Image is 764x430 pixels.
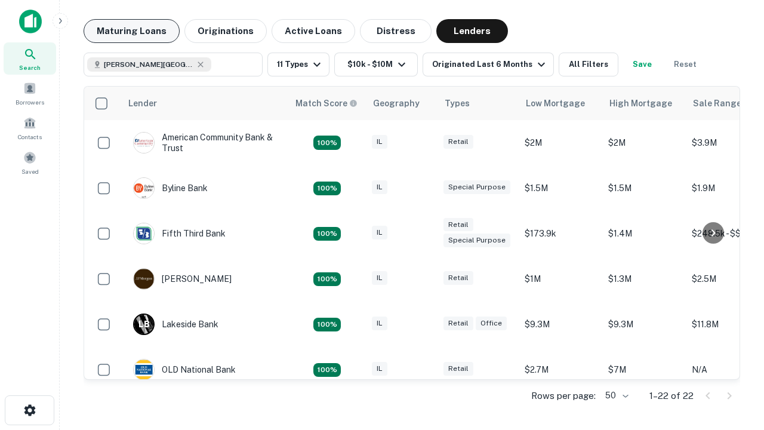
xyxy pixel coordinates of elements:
[134,223,154,244] img: picture
[267,53,329,76] button: 11 Types
[313,227,341,241] div: Matching Properties: 2, hasApolloMatch: undefined
[445,96,470,110] div: Types
[372,271,387,285] div: IL
[4,112,56,144] a: Contacts
[313,136,341,150] div: Matching Properties: 2, hasApolloMatch: undefined
[693,96,741,110] div: Sale Range
[134,269,154,289] img: picture
[184,19,267,43] button: Originations
[295,97,355,110] h6: Match Score
[519,87,602,120] th: Low Mortgage
[313,182,341,196] div: Matching Properties: 2, hasApolloMatch: undefined
[602,256,686,302] td: $1.3M
[438,87,519,120] th: Types
[443,135,473,149] div: Retail
[104,59,193,70] span: [PERSON_NAME][GEOGRAPHIC_DATA], [GEOGRAPHIC_DATA]
[602,87,686,120] th: High Mortgage
[519,211,602,256] td: $173.9k
[366,87,438,120] th: Geography
[4,77,56,109] a: Borrowers
[134,360,154,380] img: picture
[133,132,276,153] div: American Community Bank & Trust
[443,234,510,247] div: Special Purpose
[19,63,41,72] span: Search
[19,10,42,33] img: capitalize-icon.png
[519,165,602,211] td: $1.5M
[423,53,554,76] button: Originated Last 6 Months
[133,223,226,244] div: Fifth Third Bank
[313,272,341,287] div: Matching Properties: 2, hasApolloMatch: undefined
[436,19,508,43] button: Lenders
[531,389,596,403] p: Rows per page:
[443,317,473,330] div: Retail
[443,271,473,285] div: Retail
[519,302,602,347] td: $9.3M
[133,314,218,335] div: Lakeside Bank
[4,146,56,179] a: Saved
[526,96,585,110] div: Low Mortgage
[372,180,387,194] div: IL
[334,53,418,76] button: $10k - $10M
[128,96,157,110] div: Lender
[704,296,764,354] iframe: Chat Widget
[609,96,672,110] div: High Mortgage
[602,347,686,392] td: $7M
[4,42,56,75] a: Search
[519,347,602,392] td: $2.7M
[432,57,549,72] div: Originated Last 6 Months
[623,53,661,76] button: Save your search to get updates of matches that match your search criteria.
[18,132,42,142] span: Contacts
[476,317,507,330] div: Office
[372,317,387,330] div: IL
[602,302,686,347] td: $9.3M
[133,268,232,290] div: [PERSON_NAME]
[134,178,154,198] img: picture
[519,256,602,302] td: $1M
[295,97,358,110] div: Capitalize uses an advanced AI algorithm to match your search with the best lender. The match sco...
[666,53,704,76] button: Reset
[519,120,602,165] td: $2M
[602,211,686,256] td: $1.4M
[602,120,686,165] td: $2M
[121,87,288,120] th: Lender
[360,19,432,43] button: Distress
[602,165,686,211] td: $1.5M
[313,363,341,377] div: Matching Properties: 2, hasApolloMatch: undefined
[84,19,180,43] button: Maturing Loans
[133,359,236,380] div: OLD National Bank
[133,177,208,199] div: Byline Bank
[313,318,341,332] div: Matching Properties: 3, hasApolloMatch: undefined
[443,180,510,194] div: Special Purpose
[288,87,366,120] th: Capitalize uses an advanced AI algorithm to match your search with the best lender. The match sco...
[21,167,39,176] span: Saved
[559,53,618,76] button: All Filters
[443,362,473,376] div: Retail
[373,96,420,110] div: Geography
[443,218,473,232] div: Retail
[134,133,154,153] img: picture
[138,318,149,331] p: L B
[272,19,355,43] button: Active Loans
[600,387,630,404] div: 50
[372,135,387,149] div: IL
[649,389,694,403] p: 1–22 of 22
[372,362,387,376] div: IL
[16,97,44,107] span: Borrowers
[372,226,387,239] div: IL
